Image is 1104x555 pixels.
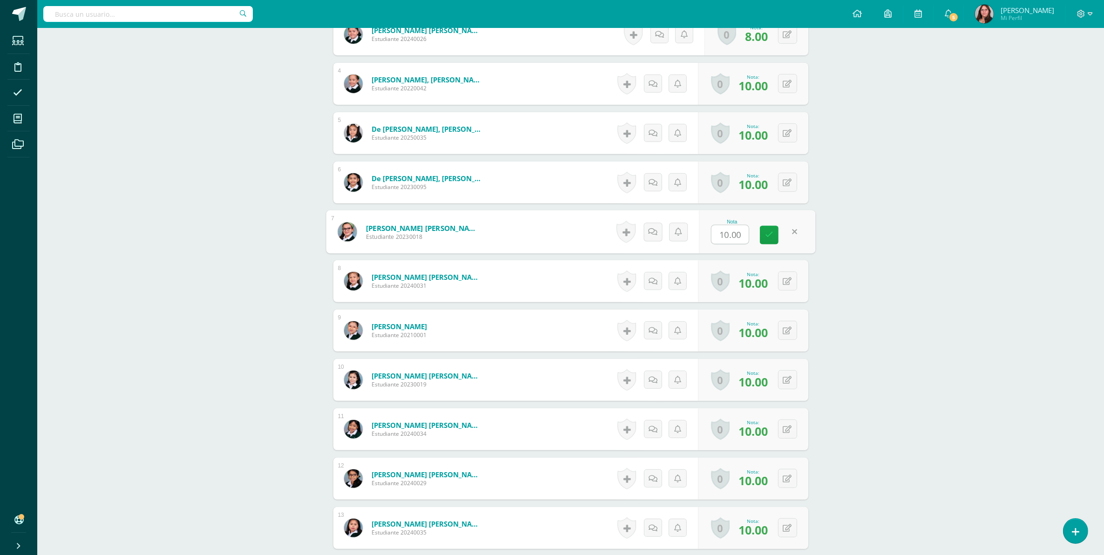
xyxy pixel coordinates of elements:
div: Nota: [738,172,768,179]
span: Estudiante 20240026 [372,35,483,43]
span: Estudiante 20250035 [372,134,483,142]
a: 0 [711,419,730,440]
span: 8.00 [745,28,768,44]
span: Estudiante 20240035 [372,528,483,536]
a: [PERSON_NAME] [PERSON_NAME] [372,470,483,479]
a: [PERSON_NAME] [PERSON_NAME] [372,26,483,35]
a: [PERSON_NAME] [PERSON_NAME] [372,272,483,282]
a: 0 [711,122,730,144]
input: 0-10.0 [711,225,749,244]
span: 5 [948,12,959,22]
img: cb91a9612e9798cff4f7dfda12663585.png [344,74,363,93]
img: ba78bd4531fa58751175ac53ae86f034.png [344,519,363,537]
span: 10.00 [738,473,768,488]
div: Nota: [738,468,768,475]
img: f1e2a8a46fe0d68585e4c43ad9b388c0.png [344,124,363,142]
img: 99db114eeb752d58f103f9f79b73aab8.png [344,420,363,439]
img: c31606e19f18a031792d88a6ae549f9c.png [344,173,363,192]
a: 0 [711,271,730,292]
span: 10.00 [738,78,768,94]
span: Estudiante 20240034 [372,430,483,438]
img: 60b88eca8eb73338094c8694bcfc973f.png [344,371,363,389]
a: [PERSON_NAME] [372,322,427,331]
span: Mi Perfil [1001,14,1054,22]
img: a350bbd67ea0b1332974b310169efa85.png [975,5,994,23]
span: 10.00 [738,176,768,192]
span: [PERSON_NAME] [1001,6,1054,15]
span: 10.00 [738,275,768,291]
div: Nota: [738,419,768,426]
div: Nota: [738,320,768,327]
span: 10.00 [738,127,768,143]
a: 0 [711,320,730,341]
a: 0 [711,468,730,489]
a: 0 [711,369,730,391]
img: 38f5c948d24cbb01d10da8599f71c1c6.png [338,222,357,241]
span: 10.00 [738,423,768,439]
span: Estudiante 20220042 [372,84,483,92]
a: 0 [711,172,730,193]
a: de [PERSON_NAME], [PERSON_NAME] [372,174,483,183]
span: Estudiante 20230095 [372,183,483,191]
span: Estudiante 20230018 [366,233,481,241]
div: Nota: [738,123,768,129]
span: 10.00 [738,325,768,340]
a: 0 [711,517,730,539]
img: 756ce3f561a11f2ceb320a28939935e9.png [344,469,363,488]
div: Nota: [738,518,768,524]
div: Nota: [738,370,768,376]
div: Nota: [738,74,768,80]
a: de [PERSON_NAME], [PERSON_NAME] [372,124,483,134]
img: a46d87d26a2b655cda648f0ddc069436.png [344,25,363,44]
span: Estudiante 20240029 [372,479,483,487]
a: [PERSON_NAME] [PERSON_NAME] [366,223,481,233]
a: [PERSON_NAME], [PERSON_NAME] [372,75,483,84]
span: Estudiante 20230019 [372,380,483,388]
img: 29c871280c4b7de8b19c39f6c98d0aab.png [344,272,363,291]
a: [PERSON_NAME] [PERSON_NAME] [372,519,483,528]
a: 0 [711,73,730,95]
span: 10.00 [738,522,768,538]
div: Nota [711,219,753,224]
span: Estudiante 20240031 [372,282,483,290]
input: Busca un usuario... [43,6,253,22]
span: Estudiante 20210001 [372,331,427,339]
img: 4107289463d211563f1a11ef1a6c1f53.png [344,321,363,340]
a: [PERSON_NAME] [PERSON_NAME] [372,371,483,380]
a: 0 [718,24,736,45]
span: 10.00 [738,374,768,390]
div: Nota: [738,271,768,277]
a: [PERSON_NAME] [PERSON_NAME] [372,420,483,430]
